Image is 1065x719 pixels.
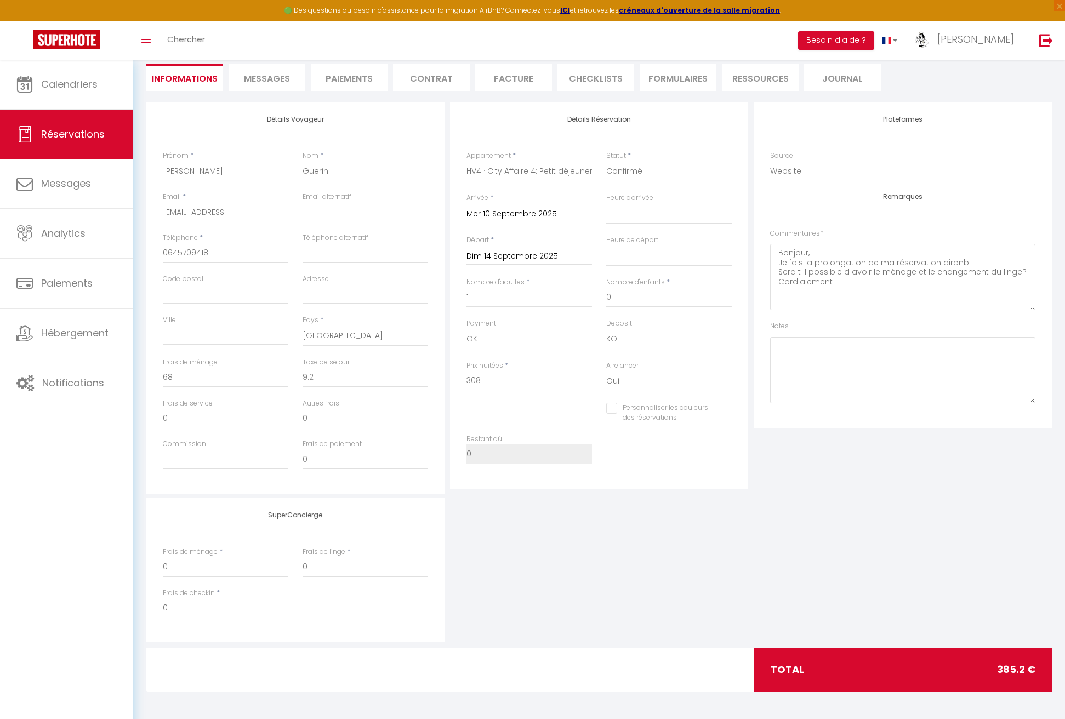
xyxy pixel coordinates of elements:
label: Arrivée [466,193,488,203]
img: Super Booking [33,30,100,49]
label: Commentaires [770,229,823,239]
label: Code postal [163,274,203,284]
label: Email [163,192,181,202]
label: Pays [303,315,318,326]
h4: Remarques [770,193,1035,201]
span: Chercher [167,33,205,45]
a: ... [PERSON_NAME] [905,21,1028,60]
label: A relancer [606,361,639,371]
span: Hébergement [41,326,109,340]
li: Facture [475,64,552,91]
label: Frais de service [163,398,213,409]
img: ... [914,31,930,48]
label: Heure de départ [606,235,658,246]
label: Téléphone [163,233,198,243]
span: 385.2 € [997,662,1035,677]
span: Paiements [41,276,93,290]
h4: Plateformes [770,116,1035,123]
span: Calendriers [41,77,98,91]
span: Messages [244,72,290,85]
label: Commission [163,439,206,449]
img: logout [1039,33,1053,47]
label: Appartement [466,151,511,161]
label: Notes [770,321,789,332]
label: Adresse [303,274,329,284]
a: Chercher [159,21,213,60]
li: Informations [146,64,223,91]
label: Frais de linge [303,547,345,557]
label: Taxe de séjour [303,357,350,368]
label: Frais de ménage [163,357,218,368]
div: total [754,648,1052,691]
label: Autres frais [303,398,339,409]
a: créneaux d'ouverture de la salle migration [619,5,780,15]
label: Frais de checkin [163,588,215,598]
li: Ressources [722,64,799,91]
li: Contrat [393,64,470,91]
label: Statut [606,151,626,161]
label: Payment [466,318,496,329]
label: Nombre d'enfants [606,277,665,288]
li: Journal [804,64,881,91]
span: Réservations [41,127,105,141]
label: Deposit [606,318,632,329]
label: Nom [303,151,318,161]
label: Heure d'arrivée [606,193,653,203]
label: Frais de ménage [163,547,218,557]
h4: Détails Réservation [466,116,732,123]
label: Départ [466,235,489,246]
label: Source [770,151,793,161]
span: Messages [41,176,91,190]
label: Prénom [163,151,189,161]
label: Nombre d'adultes [466,277,525,288]
label: Prix nuitées [466,361,503,371]
label: Frais de paiement [303,439,362,449]
label: Ville [163,315,176,326]
span: Notifications [42,376,104,390]
li: Paiements [311,64,388,91]
button: Besoin d'aide ? [798,31,874,50]
li: CHECKLISTS [557,64,634,91]
label: Téléphone alternatif [303,233,368,243]
span: Analytics [41,226,86,240]
h4: SuperConcierge [163,511,428,519]
a: ICI [560,5,570,15]
button: Ouvrir le widget de chat LiveChat [9,4,42,37]
h4: Détails Voyageur [163,116,428,123]
label: Email alternatif [303,192,351,202]
li: FORMULAIRES [640,64,716,91]
span: [PERSON_NAME] [937,32,1014,46]
label: Restant dû [466,434,502,444]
